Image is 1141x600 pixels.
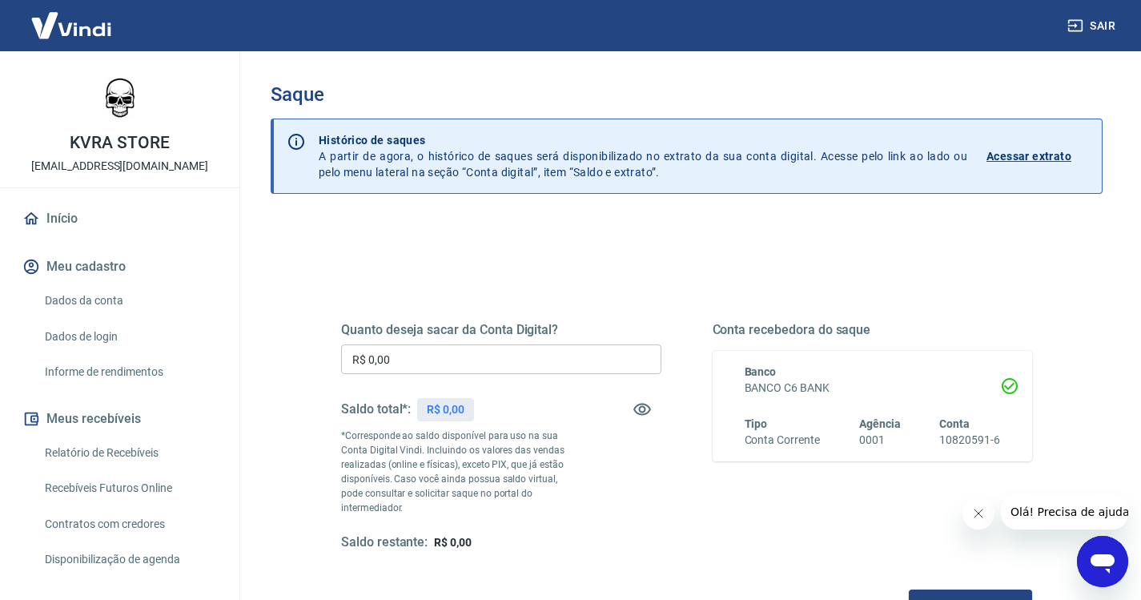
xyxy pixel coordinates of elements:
[38,437,220,469] a: Relatório de Recebíveis
[341,322,661,338] h5: Quanto deseja sacar da Conta Digital?
[19,201,220,236] a: Início
[1064,11,1122,41] button: Sair
[70,135,170,151] p: KVRA STORE
[427,401,464,418] p: R$ 0,00
[19,1,123,50] img: Vindi
[859,417,901,430] span: Agência
[986,132,1089,180] a: Acessar extrato
[986,148,1071,164] p: Acessar extrato
[19,249,220,284] button: Meu cadastro
[319,132,967,180] p: A partir de agora, o histórico de saques será disponibilizado no extrato da sua conta digital. Ac...
[939,417,970,430] span: Conta
[745,417,768,430] span: Tipo
[31,158,208,175] p: [EMAIL_ADDRESS][DOMAIN_NAME]
[745,380,1001,397] h6: BANCO C6 BANK
[38,356,220,389] a: Informe de rendimentos
[319,132,967,148] p: Histórico de saques
[88,64,152,128] img: fe777f08-c6fa-44d2-bb1f-e2f5fe09f808.jpeg
[38,284,220,317] a: Dados da conta
[38,320,220,353] a: Dados de login
[1077,536,1128,587] iframe: Botão para abrir a janela de mensagens
[341,534,428,551] h5: Saldo restante:
[745,432,820,449] h6: Conta Corrente
[10,11,135,24] span: Olá! Precisa de ajuda?
[19,401,220,437] button: Meus recebíveis
[1001,494,1128,530] iframe: Mensagem da empresa
[713,322,1033,338] h5: Conta recebedora do saque
[939,432,1000,449] h6: 10820591-6
[859,432,901,449] h6: 0001
[38,543,220,576] a: Disponibilização de agenda
[434,536,472,549] span: R$ 0,00
[38,508,220,541] a: Contratos com credores
[962,497,994,530] iframe: Fechar mensagem
[341,429,581,515] p: *Corresponde ao saldo disponível para uso na sua Conta Digital Vindi. Incluindo os valores das ve...
[38,472,220,505] a: Recebíveis Futuros Online
[745,365,777,378] span: Banco
[271,83,1103,106] h3: Saque
[341,401,411,417] h5: Saldo total*:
